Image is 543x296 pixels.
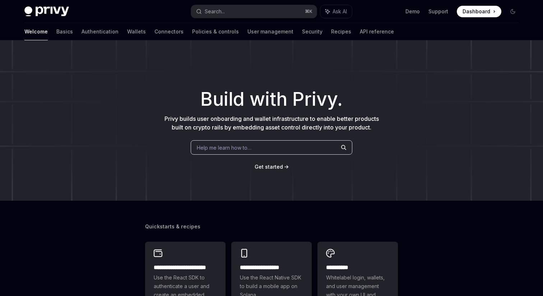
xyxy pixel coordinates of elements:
[200,93,343,106] span: Build with Privy.
[154,23,184,40] a: Connectors
[302,23,322,40] a: Security
[164,115,379,131] span: Privy builds user onboarding and wallet infrastructure to enable better products built on crypto ...
[82,23,119,40] a: Authentication
[405,8,420,15] a: Demo
[457,6,501,17] a: Dashboard
[331,23,351,40] a: Recipes
[56,23,73,40] a: Basics
[191,5,317,18] button: Search...⌘K
[205,7,225,16] div: Search...
[127,23,146,40] a: Wallets
[360,23,394,40] a: API reference
[463,8,490,15] span: Dashboard
[305,9,312,14] span: ⌘ K
[333,8,347,15] span: Ask AI
[255,163,283,170] a: Get started
[192,23,239,40] a: Policies & controls
[507,6,519,17] button: Toggle dark mode
[247,23,293,40] a: User management
[24,23,48,40] a: Welcome
[320,5,352,18] button: Ask AI
[24,6,69,17] img: dark logo
[428,8,448,15] a: Support
[145,223,200,230] span: Quickstarts & recipes
[197,144,251,151] span: Help me learn how to…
